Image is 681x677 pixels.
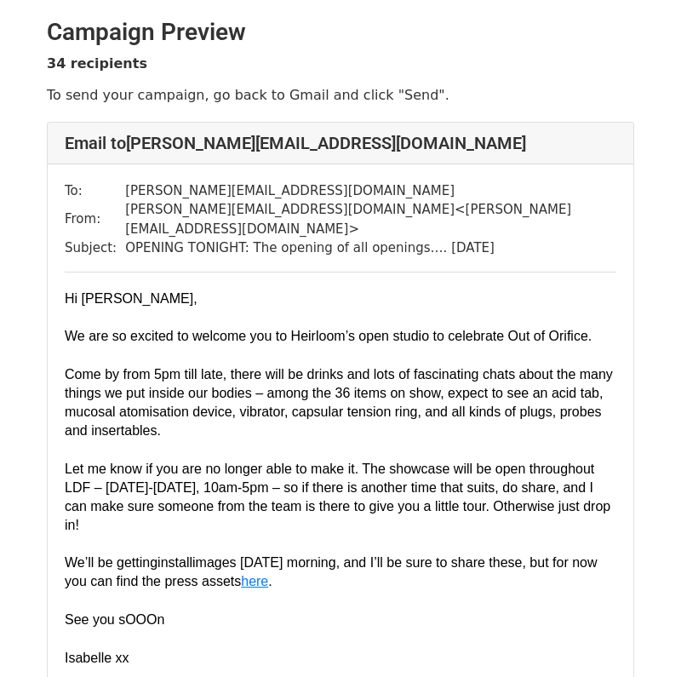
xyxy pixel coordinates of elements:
[65,181,125,201] td: To:
[125,238,616,258] td: OPENING TONIGHT: The opening of all openings…. [DATE]
[65,555,601,588] span: We’ll be getting images [DATE] morning, and I’ll be sure to share these, but for now you can find...
[65,651,129,665] span: Isabelle xx
[47,55,147,72] strong: 34 recipients
[47,18,634,47] h2: Campaign Preview
[65,329,592,343] span: We are so excited to welcome you to Heirloom’s open studio to celebrate Out of Orifice.
[268,574,272,588] span: .
[65,462,615,532] span: Let me know if you are no longer able to make it. The showcase will be open throughout LDF – [DAT...
[65,133,616,153] h4: Email to [PERSON_NAME][EMAIL_ADDRESS][DOMAIN_NAME]
[125,181,616,201] td: [PERSON_NAME][EMAIL_ADDRESS][DOMAIN_NAME]
[65,238,125,258] td: Subject:
[65,367,616,438] span: Come by from 5pm till late, there will be drinks and lots of fascinating chats about the many thi...
[157,555,192,570] span: install
[125,200,616,238] td: [PERSON_NAME][EMAIL_ADDRESS][DOMAIN_NAME] < [PERSON_NAME][EMAIL_ADDRESS][DOMAIN_NAME] >
[65,291,197,306] span: Hi [PERSON_NAME],
[65,200,125,238] td: From:
[65,612,164,627] span: See you sOOOn
[47,86,634,104] p: To send your campaign, go back to Gmail and click "Send".
[241,574,268,588] a: here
